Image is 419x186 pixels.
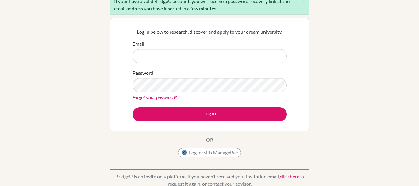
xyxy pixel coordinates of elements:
button: Log in [133,107,287,121]
label: Email [133,40,144,47]
button: Log in with ManageBac [178,148,241,157]
label: Password [133,69,153,77]
p: OR [206,136,213,143]
a: click here [280,173,299,179]
p: Log in below to research, discover and apply to your dream university. [133,28,287,36]
a: Forgot your password? [133,94,177,100]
